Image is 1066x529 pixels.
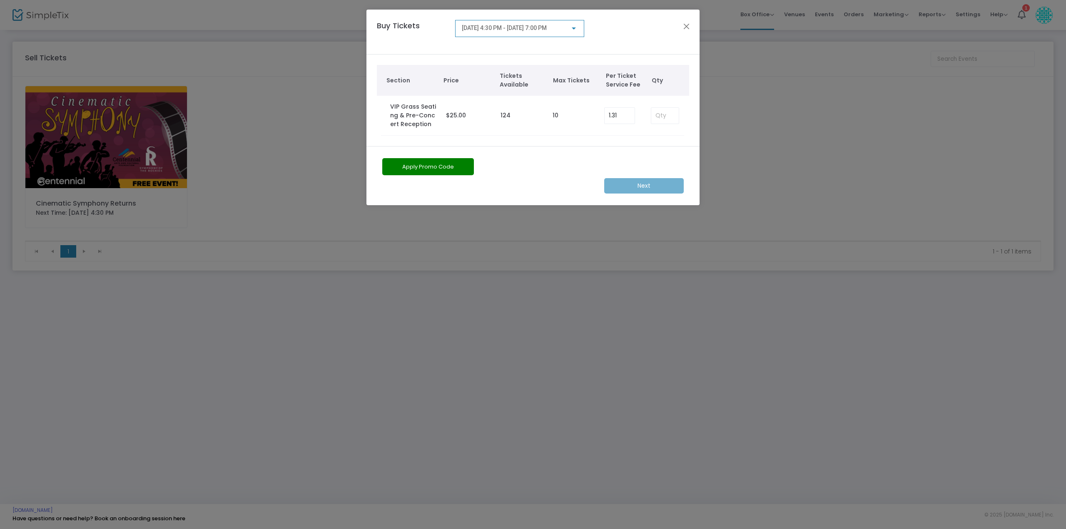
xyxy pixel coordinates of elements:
[443,76,491,85] span: Price
[652,76,685,85] span: Qty
[681,21,692,32] button: Close
[390,102,438,129] label: VIP Grass Seating & Pre-Concert Reception
[553,111,558,120] label: 10
[651,108,679,124] input: Qty
[553,76,598,85] span: Max Tickets
[382,158,474,175] button: Apply Promo Code
[373,20,451,44] h4: Buy Tickets
[501,111,511,120] label: 124
[386,76,436,85] span: Section
[606,72,648,89] span: Per Ticket Service Fee
[605,108,635,124] input: Enter Service Fee
[462,25,547,31] span: [DATE] 4:30 PM - [DATE] 7:00 PM
[446,111,466,119] span: $25.00
[500,72,545,89] span: Tickets Available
